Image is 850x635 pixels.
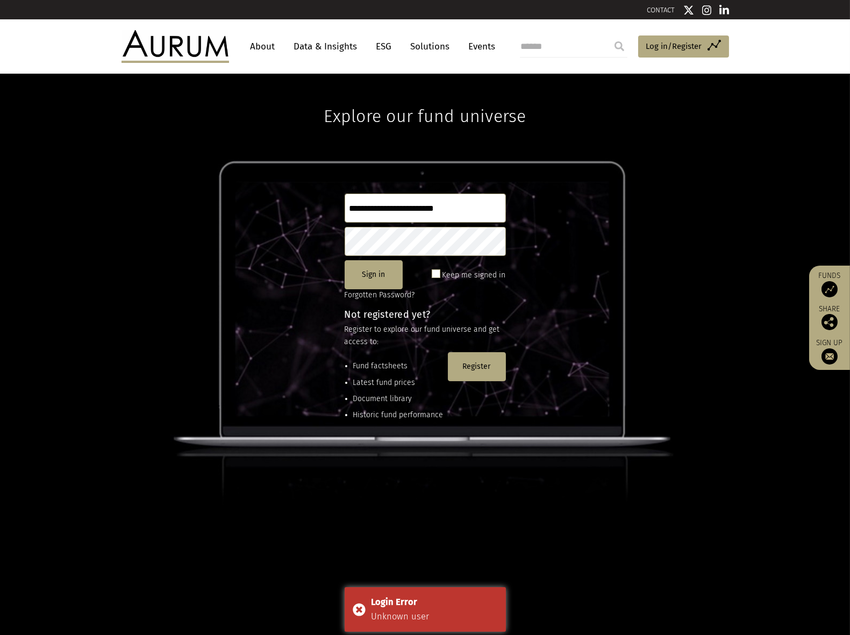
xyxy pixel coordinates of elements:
[646,40,702,53] span: Log in/Register
[345,290,415,299] a: Forgotten Password?
[815,305,845,330] div: Share
[371,37,397,56] a: ESG
[702,5,712,16] img: Instagram icon
[353,409,444,421] li: Historic fund performance
[719,5,729,16] img: Linkedin icon
[353,377,444,389] li: Latest fund prices
[353,360,444,372] li: Fund factsheets
[683,5,694,16] img: Twitter icon
[815,271,845,297] a: Funds
[647,6,675,14] a: CONTACT
[822,281,838,297] img: Access Funds
[815,338,845,365] a: Sign up
[372,610,498,624] div: Unknown user
[345,324,506,348] p: Register to explore our fund universe and get access to:
[822,314,838,330] img: Share this post
[638,35,729,58] a: Log in/Register
[122,30,229,62] img: Aurum
[822,348,838,365] img: Sign up to our newsletter
[353,393,444,405] li: Document library
[289,37,363,56] a: Data & Insights
[324,74,526,126] h1: Explore our fund universe
[345,260,403,289] button: Sign in
[345,310,506,319] h4: Not registered yet?
[448,352,506,381] button: Register
[245,37,281,56] a: About
[609,35,630,57] input: Submit
[372,595,498,609] div: Login Error
[463,37,496,56] a: Events
[442,269,506,282] label: Keep me signed in
[405,37,455,56] a: Solutions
